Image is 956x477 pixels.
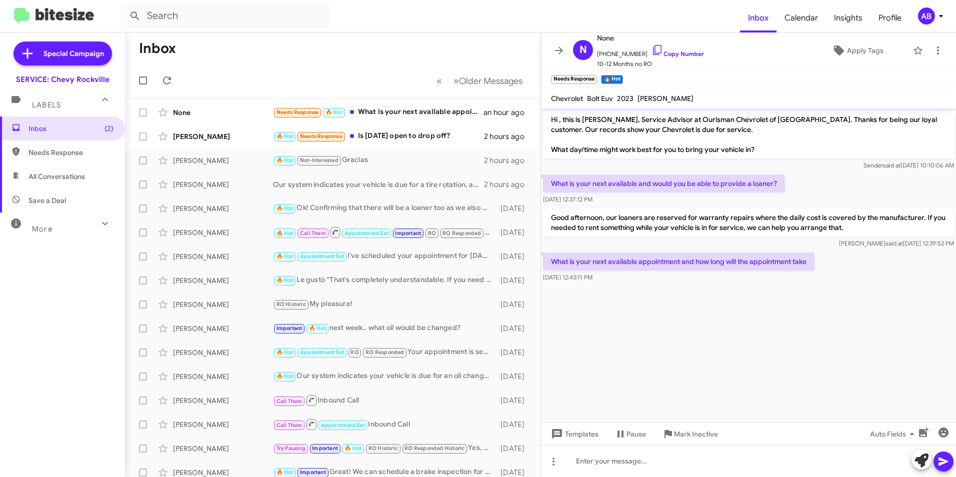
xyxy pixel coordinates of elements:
[273,250,496,262] div: I've scheduled your appointment for [DATE] at 10 AM. We look forward to seeing you then!
[428,230,436,236] span: RO
[325,109,342,115] span: 🔥 Hot
[273,322,496,334] div: next week.. what oil would be changed?
[587,94,613,103] span: Bolt Euv
[350,349,358,355] span: RO
[300,133,342,139] span: Needs Response
[601,75,622,84] small: 🔥 Hot
[300,230,326,236] span: Call Them
[637,94,693,103] span: [PERSON_NAME]
[104,123,113,133] span: (2)
[309,325,326,331] span: 🔥 Hot
[496,251,532,261] div: [DATE]
[543,195,592,203] span: [DATE] 12:37:12 PM
[918,7,935,24] div: AB
[597,44,704,59] span: [PHONE_NUMBER]
[496,371,532,381] div: [DATE]
[863,161,954,169] span: Sender [DATE] 10:10:06 AM
[273,298,496,310] div: My pleasure!
[579,42,587,58] span: N
[543,174,785,192] p: What is your next available and would you be able to provide a loaner?
[496,323,532,333] div: [DATE]
[431,70,528,91] nav: Page navigation example
[276,469,293,475] span: 🔥 Hot
[276,422,302,428] span: Call Them
[826,3,870,32] a: Insights
[173,299,273,309] div: [PERSON_NAME]
[839,239,954,247] span: [PERSON_NAME] [DATE] 12:39:52 PM
[273,202,496,214] div: Ok! Confirming that there will be a loaner too as we also paid for that! Thanks!
[459,75,522,86] span: Older Messages
[173,323,273,333] div: [PERSON_NAME]
[276,133,293,139] span: 🔥 Hot
[806,41,908,59] button: Apply Tags
[496,419,532,429] div: [DATE]
[276,349,293,355] span: 🔥 Hot
[651,50,704,57] a: Copy Number
[496,347,532,357] div: [DATE]
[276,373,293,379] span: 🔥 Hot
[597,59,704,69] span: 10-12 Months no RO
[276,230,293,236] span: 🔥 Hot
[273,274,496,286] div: Le gustó “That's completely understandable. If you need to schedule an appointment later, feel fr...
[483,107,532,117] div: an hour ago
[847,41,883,59] span: Apply Tags
[13,41,112,65] a: Special Campaign
[273,346,496,358] div: Your appointment is set for [DATE] at 8:00 AM. Thank you, and we look forward to seeing you!
[365,349,404,355] span: RO Responded
[276,277,293,283] span: 🔥 Hot
[276,205,293,211] span: 🔥 Hot
[300,253,344,259] span: Appointment Set
[344,445,361,451] span: 🔥 Hot
[617,94,633,103] span: 2023
[484,155,532,165] div: 2 hours ago
[276,325,302,331] span: Important
[312,445,338,451] span: Important
[606,425,654,443] button: Pause
[674,425,718,443] span: Mark Inactive
[276,109,319,115] span: Needs Response
[16,74,109,84] div: SERVICE: Chevy Rockville
[173,395,273,405] div: [PERSON_NAME]
[173,107,273,117] div: None
[273,179,484,189] div: Our system indicates your vehicle is due for a tire rotation, and multipoint inspection
[28,195,66,205] span: Save a Deal
[551,94,583,103] span: Chevrolet
[597,32,704,44] span: None
[28,171,85,181] span: All Conversations
[173,443,273,453] div: [PERSON_NAME]
[139,40,176,56] h1: Inbox
[28,123,113,133] span: Inbox
[740,3,776,32] a: Inbox
[173,371,273,381] div: [PERSON_NAME]
[654,425,726,443] button: Mark Inactive
[273,106,483,118] div: What is your next available appointment and how long will the appointment take
[173,419,273,429] div: [PERSON_NAME]
[173,131,273,141] div: [PERSON_NAME]
[173,347,273,357] div: [PERSON_NAME]
[173,203,273,213] div: [PERSON_NAME]
[430,70,448,91] button: Previous
[543,208,954,236] p: Good afternoon, our loaners are reserved for warranty repairs where the daily cost is covered by ...
[551,75,597,84] small: Needs Response
[273,130,484,142] div: Is [DATE] open to drop off?
[300,469,326,475] span: Important
[173,155,273,165] div: [PERSON_NAME]
[496,443,532,453] div: [DATE]
[273,154,484,166] div: Gracias
[300,157,338,163] span: Not-Interested
[496,227,532,237] div: [DATE]
[776,3,826,32] a: Calendar
[909,7,945,24] button: AB
[543,110,954,158] p: Hi , this is [PERSON_NAME], Service Advisor at Ourisman Chevrolet of [GEOGRAPHIC_DATA]. Thanks fo...
[404,445,464,451] span: RO Responded Historic
[173,227,273,237] div: [PERSON_NAME]
[549,425,598,443] span: Templates
[276,445,305,451] span: Try Pausing
[368,445,398,451] span: RO Historic
[870,3,909,32] span: Profile
[496,203,532,213] div: [DATE]
[273,370,496,382] div: Our system indicates your vehicle is due for an oil change, tire rotation, and multipoint inspection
